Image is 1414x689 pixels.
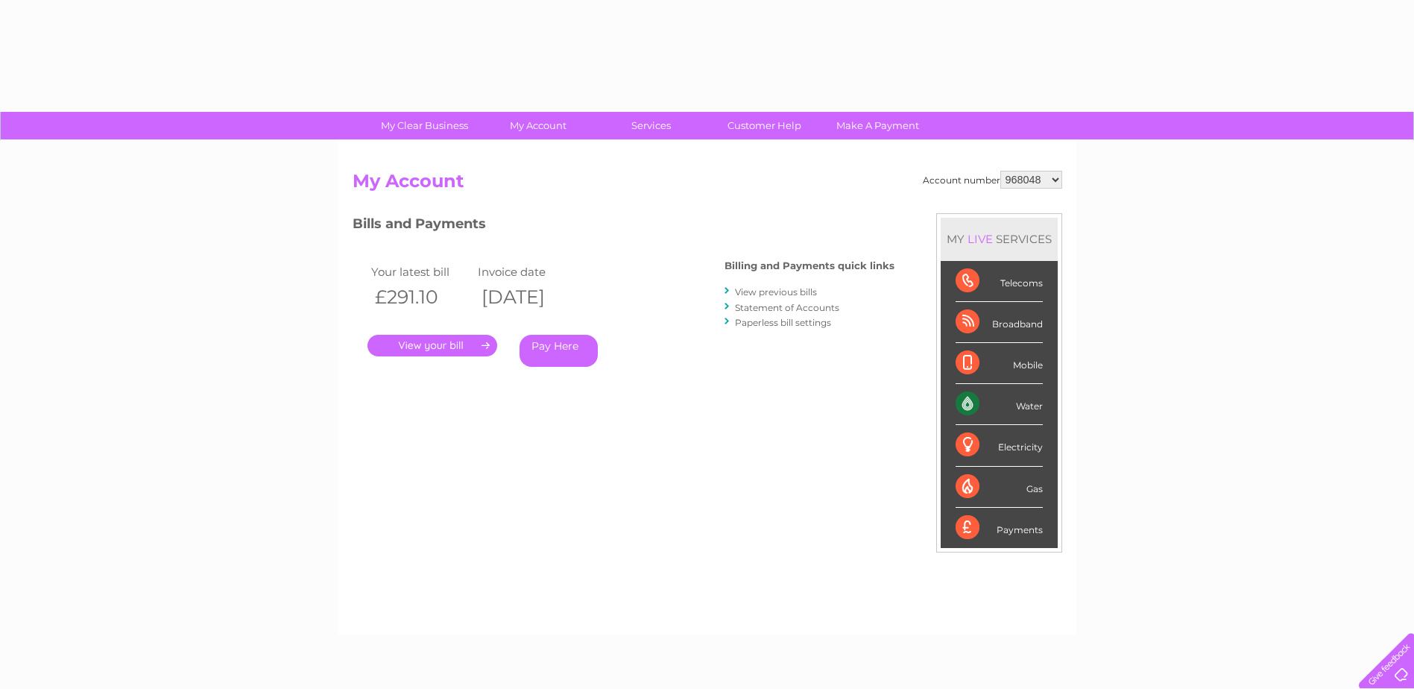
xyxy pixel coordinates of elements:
[956,302,1043,343] div: Broadband
[367,282,475,312] th: £291.10
[363,112,486,139] a: My Clear Business
[735,317,831,328] a: Paperless bill settings
[965,232,996,246] div: LIVE
[816,112,939,139] a: Make A Payment
[956,343,1043,384] div: Mobile
[735,286,817,298] a: View previous bills
[923,171,1062,189] div: Account number
[353,171,1062,199] h2: My Account
[956,508,1043,548] div: Payments
[353,213,894,239] h3: Bills and Payments
[520,335,598,367] a: Pay Here
[367,262,475,282] td: Your latest bill
[474,282,581,312] th: [DATE]
[367,335,497,356] a: .
[956,467,1043,508] div: Gas
[476,112,599,139] a: My Account
[725,260,894,271] h4: Billing and Payments quick links
[956,425,1043,466] div: Electricity
[735,302,839,313] a: Statement of Accounts
[941,218,1058,260] div: MY SERVICES
[590,112,713,139] a: Services
[956,384,1043,425] div: Water
[474,262,581,282] td: Invoice date
[703,112,826,139] a: Customer Help
[956,261,1043,302] div: Telecoms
